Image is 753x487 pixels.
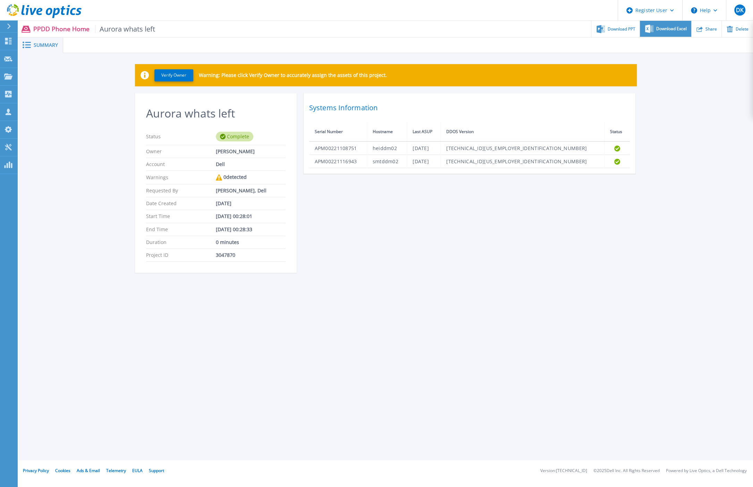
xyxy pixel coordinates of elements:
[146,240,216,245] p: Duration
[216,240,286,245] div: 0 minutes
[146,252,216,258] p: Project ID
[540,469,587,473] li: Version: [TECHNICAL_ID]
[367,141,407,155] td: heiddm02
[309,122,367,141] th: Serial Number
[604,122,630,141] th: Status
[367,155,407,168] td: smtddm02
[146,132,216,141] p: Status
[132,468,143,473] a: EULA
[216,188,286,193] div: [PERSON_NAME], Dell
[95,25,155,33] span: Aurora whats left
[154,69,193,81] button: Verify Owner
[441,141,604,155] td: [TECHNICAL_ID][US_EMPLOYER_IDENTIFICATION_NUMBER]
[407,141,441,155] td: [DATE]
[33,25,155,33] p: PPDD Phone Home
[367,122,407,141] th: Hostname
[441,122,604,141] th: DDOS Version
[55,468,70,473] a: Cookies
[736,7,743,13] span: DK
[705,27,717,31] span: Share
[593,469,660,473] li: © 2025 Dell Inc. All Rights Reserved
[656,27,687,31] span: Download Excel
[216,149,286,154] div: [PERSON_NAME]
[216,252,286,258] div: 3047870
[77,468,100,473] a: Ads & Email
[216,227,286,232] div: [DATE] 00:28:33
[149,468,164,473] a: Support
[216,162,286,167] div: Dell
[666,469,747,473] li: Powered by Live Optics, a Dell Technology
[23,468,49,473] a: Privacy Policy
[608,27,635,31] span: Download PPT
[146,107,286,120] h2: Aurora whats left
[146,162,216,167] p: Account
[146,149,216,154] p: Owner
[106,468,126,473] a: Telemetry
[216,132,253,141] div: Complete
[407,155,441,168] td: [DATE]
[146,214,216,219] p: Start Time
[146,188,216,193] p: Requested By
[146,174,216,181] p: Warnings
[146,227,216,232] p: End Time
[216,201,286,206] div: [DATE]
[34,43,58,47] span: Summary
[309,155,367,168] td: APM00221116943
[216,174,286,181] div: 0 detected
[309,141,367,155] td: APM00221108751
[146,201,216,206] p: Date Created
[407,122,441,141] th: Last ASUP
[199,72,387,78] p: Warning: Please click Verify Owner to accurately assign the assets of this project.
[309,102,630,114] h2: Systems Information
[736,27,748,31] span: Delete
[441,155,604,168] td: [TECHNICAL_ID][US_EMPLOYER_IDENTIFICATION_NUMBER]
[216,214,286,219] div: [DATE] 00:28:01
